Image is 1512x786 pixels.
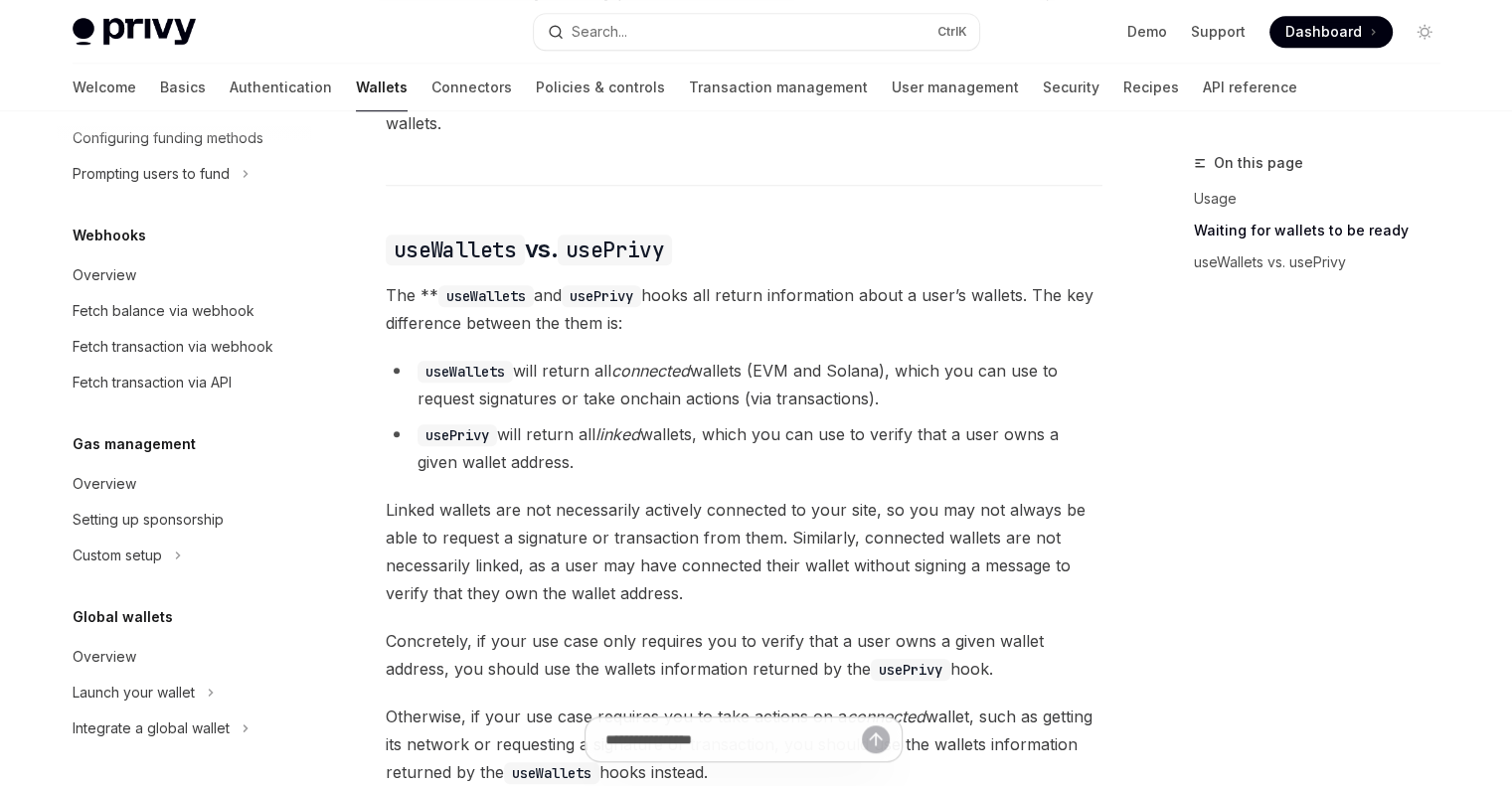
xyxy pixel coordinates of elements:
em: linked [595,424,640,444]
div: Search... [572,20,627,44]
a: Security [1043,64,1099,111]
a: Connectors [431,64,512,111]
span: Ctrl K [937,24,967,40]
a: Overview [57,257,311,293]
h5: Global wallets [73,605,173,629]
h5: Gas management [73,432,196,456]
div: Setting up sponsorship [73,508,224,532]
div: Fetch balance via webhook [73,299,254,323]
div: Integrate a global wallet [73,716,230,740]
a: Usage [1194,183,1456,215]
span: The ** and hooks all return information about a user’s wallets. The key difference between the th... [386,281,1102,337]
code: useWallets [418,361,513,383]
code: useWallets [438,285,534,307]
span: Dashboard [1285,22,1362,42]
div: Prompting users to fund [73,162,230,186]
a: Welcome [73,64,136,111]
img: light logo [73,18,196,46]
a: Support [1191,22,1246,42]
a: Fetch balance via webhook [57,293,311,329]
span: Otherwise, if your use case requires you to take actions on a wallet, such as getting its network... [386,703,1102,786]
a: Fetch transaction via webhook [57,329,311,365]
a: Dashboard [1269,16,1393,48]
a: Waiting for wallets to be ready [1194,215,1456,246]
div: Fetch transaction via API [73,371,232,394]
a: User management [892,64,1019,111]
li: will return all wallets (EVM and Solana), which you can use to request signatures or take onchain... [386,357,1102,412]
code: usePrivy [418,424,497,446]
span: Concretely, if your use case only requires you to verify that a user owns a given wallet address,... [386,627,1102,683]
div: Launch your wallet [73,681,195,705]
a: Policies & controls [536,64,665,111]
button: Toggle dark mode [1409,16,1440,48]
code: usePrivy [558,235,672,265]
div: Overview [73,472,136,496]
a: Overview [57,639,311,675]
a: Overview [57,466,311,502]
a: Recipes [1123,64,1179,111]
a: Setting up sponsorship [57,502,311,538]
a: Fetch transaction via API [57,365,311,400]
a: Demo [1127,22,1167,42]
a: API reference [1203,64,1297,111]
button: Send message [862,725,890,753]
div: Custom setup [73,544,162,567]
em: connected [847,707,925,726]
button: Search...CtrlK [534,14,979,50]
div: Overview [73,645,136,669]
a: Basics [160,64,206,111]
li: will return all wallets, which you can use to verify that a user owns a given wallet address. [386,420,1102,476]
span: Linked wallets are not necessarily actively connected to your site, so you may not always be able... [386,496,1102,607]
div: Overview [73,263,136,287]
h5: Webhooks [73,224,146,247]
span: On this page [1214,151,1303,175]
span: vs. [386,234,672,265]
a: Authentication [230,64,332,111]
div: Fetch transaction via webhook [73,335,273,359]
a: Transaction management [689,64,868,111]
code: usePrivy [562,285,641,307]
a: useWallets vs. usePrivy [1194,246,1456,278]
a: Wallets [356,64,408,111]
code: usePrivy [871,659,950,681]
em: connected [611,361,690,381]
code: useWallets [386,235,525,265]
